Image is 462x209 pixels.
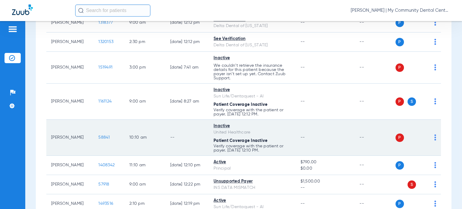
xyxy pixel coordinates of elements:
[421,134,427,140] img: x.svg
[98,20,113,25] span: 1318377
[421,64,427,70] img: x.svg
[46,32,94,52] td: [PERSON_NAME]
[214,139,267,143] span: Patient Coverage Inactive
[300,201,305,206] span: --
[355,13,395,32] td: --
[46,156,94,175] td: [PERSON_NAME]
[355,120,395,156] td: --
[165,52,209,84] td: [DATE] 7:41 AM
[214,103,267,107] span: Patient Coverage Inactive
[165,120,209,156] td: --
[408,97,416,106] span: S
[98,201,113,206] span: 1493516
[46,120,94,156] td: [PERSON_NAME]
[408,180,416,189] span: S
[8,26,17,33] img: hamburger-icon
[98,163,115,167] span: 1408342
[98,182,109,186] span: 57918
[214,108,291,116] p: Verify coverage with the patient or payer. [DATE] 12:12 PM.
[46,84,94,120] td: [PERSON_NAME]
[351,8,450,14] span: [PERSON_NAME] | My Community Dental Centers
[421,98,427,104] img: x.svg
[214,36,291,42] div: See Verification
[125,156,165,175] td: 11:10 AM
[125,120,165,156] td: 10:10 AM
[396,134,404,142] span: P
[125,175,165,194] td: 9:00 AM
[355,52,395,84] td: --
[396,63,404,72] span: P
[214,178,291,185] div: Unsupported Payer
[125,52,165,84] td: 3:00 PM
[421,39,427,45] img: x.svg
[165,13,209,32] td: [DATE] 12:12 PM
[421,20,427,26] img: x.svg
[214,55,291,61] div: Inactive
[165,84,209,120] td: [DATE] 8:27 AM
[434,39,436,45] img: group-dot-blue.svg
[214,129,291,136] div: United Healthcare
[434,181,436,187] img: group-dot-blue.svg
[78,8,84,13] img: Search Icon
[396,97,404,106] span: P
[214,165,291,172] div: Principal
[165,175,209,194] td: [DATE] 12:22 PM
[214,93,291,100] div: Sun Life/Dentaquest - AI
[98,65,112,69] span: 1519491
[355,175,395,194] td: --
[125,84,165,120] td: 9:00 AM
[214,23,291,29] div: Delta Dental of [US_STATE]
[434,162,436,168] img: group-dot-blue.svg
[98,99,112,103] span: 1161124
[300,20,305,25] span: --
[421,181,427,187] img: x.svg
[214,87,291,93] div: Inactive
[300,99,305,103] span: --
[355,32,395,52] td: --
[434,201,436,207] img: group-dot-blue.svg
[434,98,436,104] img: group-dot-blue.svg
[214,144,291,152] p: Verify coverage with the patient or payer. [DATE] 12:10 PM.
[434,64,436,70] img: group-dot-blue.svg
[125,32,165,52] td: 2:30 PM
[300,40,305,44] span: --
[165,156,209,175] td: [DATE] 12:10 PM
[434,134,436,140] img: group-dot-blue.svg
[434,20,436,26] img: group-dot-blue.svg
[300,135,305,140] span: --
[214,123,291,129] div: Inactive
[214,42,291,48] div: Delta Dental of [US_STATE]
[300,185,350,191] span: --
[300,65,305,69] span: --
[165,32,209,52] td: [DATE] 12:12 PM
[396,161,404,170] span: P
[396,200,404,208] span: P
[12,5,33,15] img: Zuub Logo
[300,165,350,172] span: $0.00
[98,40,113,44] span: 1320153
[396,38,404,46] span: P
[214,63,291,80] p: We couldn’t retrieve the insurance details for this patient because the payer isn’t set up yet. C...
[214,198,291,204] div: Active
[46,175,94,194] td: [PERSON_NAME]
[98,135,110,140] span: 58841
[125,13,165,32] td: 9:00 AM
[421,201,427,207] img: x.svg
[46,13,94,32] td: [PERSON_NAME]
[300,178,350,185] span: $1,500.00
[214,159,291,165] div: Active
[355,156,395,175] td: --
[396,19,404,27] span: P
[46,52,94,84] td: [PERSON_NAME]
[214,185,291,191] div: INS DATA MISMATCH
[355,84,395,120] td: --
[75,5,150,17] input: Search for patients
[421,162,427,168] img: x.svg
[300,159,350,165] span: $790.00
